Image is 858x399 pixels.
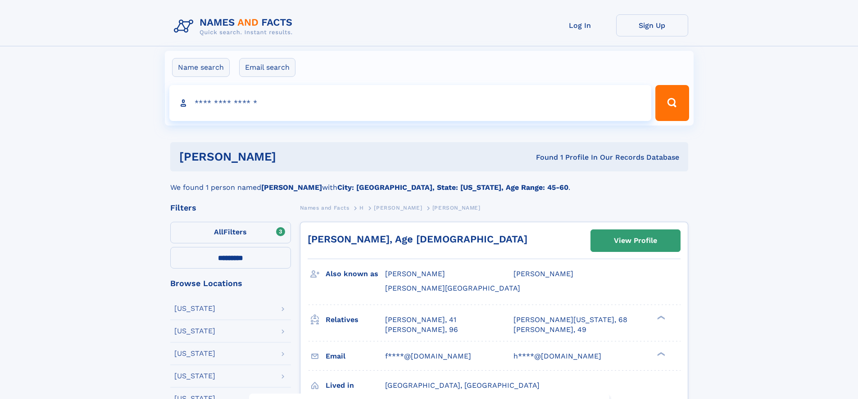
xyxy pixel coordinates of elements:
[544,14,616,36] a: Log In
[385,269,445,278] span: [PERSON_NAME]
[174,305,215,312] div: [US_STATE]
[432,205,481,211] span: [PERSON_NAME]
[169,85,652,121] input: search input
[513,315,627,325] a: [PERSON_NAME][US_STATE], 68
[326,312,385,327] h3: Relatives
[170,279,291,287] div: Browse Locations
[385,315,456,325] a: [PERSON_NAME], 41
[655,351,666,357] div: ❯
[326,378,385,393] h3: Lived in
[174,327,215,335] div: [US_STATE]
[359,205,364,211] span: H
[326,349,385,364] h3: Email
[239,58,295,77] label: Email search
[308,233,527,245] a: [PERSON_NAME], Age [DEMOGRAPHIC_DATA]
[655,85,689,121] button: Search Button
[261,183,322,192] b: [PERSON_NAME]
[616,14,688,36] a: Sign Up
[374,205,422,211] span: [PERSON_NAME]
[326,266,385,282] h3: Also known as
[513,269,573,278] span: [PERSON_NAME]
[655,314,666,320] div: ❯
[359,202,364,213] a: H
[170,222,291,243] label: Filters
[179,151,406,162] h1: [PERSON_NAME]
[174,350,215,357] div: [US_STATE]
[374,202,422,213] a: [PERSON_NAME]
[385,325,458,335] a: [PERSON_NAME], 96
[513,325,586,335] a: [PERSON_NAME], 49
[174,372,215,380] div: [US_STATE]
[591,230,680,251] a: View Profile
[170,14,300,39] img: Logo Names and Facts
[406,152,679,162] div: Found 1 Profile In Our Records Database
[170,171,688,193] div: We found 1 person named with .
[385,381,540,390] span: [GEOGRAPHIC_DATA], [GEOGRAPHIC_DATA]
[337,183,568,192] b: City: [GEOGRAPHIC_DATA], State: [US_STATE], Age Range: 45-60
[170,204,291,212] div: Filters
[172,58,230,77] label: Name search
[300,202,350,213] a: Names and Facts
[385,284,520,292] span: [PERSON_NAME][GEOGRAPHIC_DATA]
[614,230,657,251] div: View Profile
[214,228,223,236] span: All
